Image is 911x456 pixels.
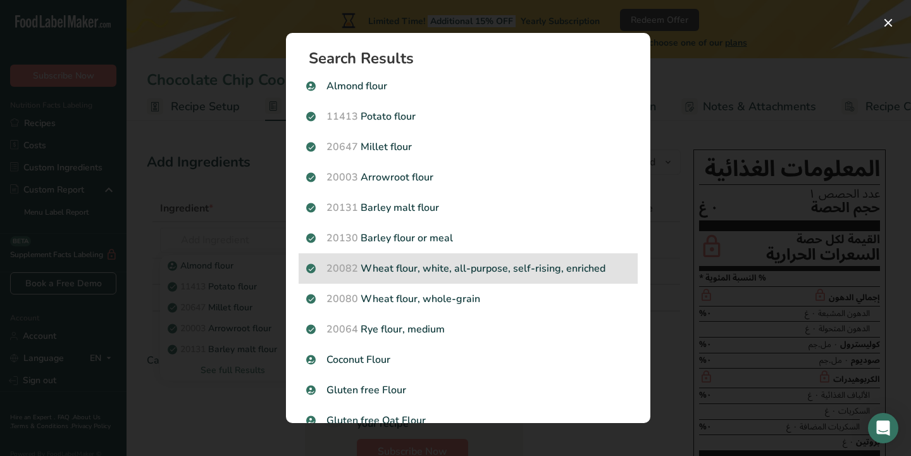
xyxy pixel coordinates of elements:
[306,109,630,124] p: Potato flour
[306,291,630,307] p: Wheat flour, whole-grain
[306,322,630,337] p: Rye flour, medium
[306,261,630,276] p: Wheat flour, white, all-purpose, self-rising, enriched
[306,79,630,94] p: Almond flour
[326,140,358,154] span: 20647
[306,170,630,185] p: Arrowroot flour
[306,383,630,398] p: Gluten free Flour
[868,413,898,443] div: Open Intercom Messenger
[306,231,630,246] p: Barley flour or meal
[306,352,630,367] p: Coconut Flour
[326,292,358,306] span: 20080
[326,110,358,123] span: 11413
[306,200,630,215] p: Barley malt flour
[326,201,358,215] span: 20131
[326,231,358,245] span: 20130
[326,322,358,336] span: 20064
[309,51,638,66] h1: Search Results
[306,413,630,428] p: Gluten free Oat Flour
[326,170,358,184] span: 20003
[306,139,630,155] p: Millet flour
[326,262,358,275] span: 20082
